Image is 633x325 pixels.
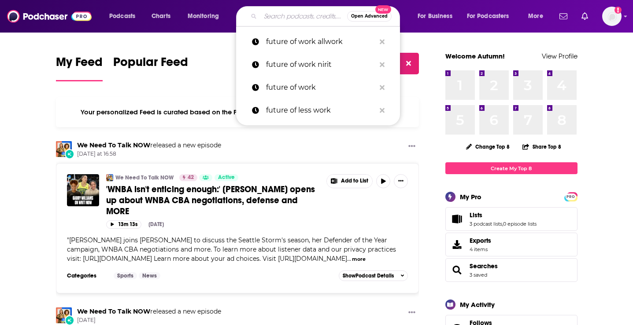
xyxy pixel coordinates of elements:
[470,237,491,245] span: Exports
[56,55,103,75] span: My Feed
[470,246,491,252] span: 4 items
[602,7,622,26] img: User Profile
[347,255,351,263] span: ...
[445,233,577,256] a: Exports
[445,162,577,174] a: Create My Top 8
[103,9,147,23] button: open menu
[7,8,92,25] img: Podchaser - Follow, Share and Rate Podcasts
[522,9,554,23] button: open menu
[179,174,197,181] a: 42
[106,184,315,217] span: 'WNBA isn't enticing enough:' [PERSON_NAME] opens up about WNBA CBA negotiations, defense and MORE
[347,11,392,22] button: Open AdvancedNew
[470,262,498,270] a: Searches
[352,256,366,263] button: more
[67,174,99,206] img: 'WNBA isn't enticing enough:' Gabby Williams opens up about WNBA CBA negotiations, defense and MORE
[106,220,141,229] button: 13m 13s
[528,10,543,22] span: More
[461,141,515,152] button: Change Top 8
[460,193,481,201] div: My Pro
[148,221,164,227] div: [DATE]
[188,173,194,182] span: 42
[448,264,466,276] a: Searches
[470,211,482,219] span: Lists
[405,307,419,318] button: Show More Button
[503,221,537,227] a: 0 episode lists
[77,150,221,158] span: [DATE] at 16:58
[67,272,107,279] h3: Categories
[218,173,235,182] span: Active
[109,10,135,22] span: Podcasts
[542,52,577,60] a: View Profile
[114,272,137,279] a: Sports
[502,221,503,227] span: ,
[56,97,419,127] div: Your personalized Feed is curated based on the Podcasts, Creators, Users, and Lists that you Follow.
[394,174,408,188] button: Show More Button
[56,307,72,323] img: We Need To Talk NOW
[266,30,375,53] p: future of work allwork
[445,258,577,282] span: Searches
[266,99,375,122] p: future of less work
[77,141,150,149] a: We Need To Talk NOW
[113,55,188,75] span: Popular Feed
[405,141,419,152] button: Show More Button
[566,193,576,200] a: PRO
[556,9,571,24] a: Show notifications dropdown
[522,138,562,155] button: Share Top 8
[152,10,170,22] span: Charts
[460,300,495,309] div: My Activity
[181,9,230,23] button: open menu
[67,236,396,263] span: [PERSON_NAME] joins [PERSON_NAME] to discuss the Seattle Storm's season, her Defender of the Year...
[139,272,160,279] a: News
[56,55,103,81] a: My Feed
[351,14,388,18] span: Open Advanced
[461,9,522,23] button: open menu
[470,272,487,278] a: 3 saved
[236,53,400,76] a: future of work nirit
[188,10,219,22] span: Monitoring
[418,10,452,22] span: For Business
[65,315,74,325] div: New Episode
[67,236,396,263] span: "
[375,5,391,14] span: New
[106,174,113,181] img: We Need To Talk NOW
[602,7,622,26] button: Show profile menu
[236,30,400,53] a: future of work allwork
[77,307,150,315] a: We Need To Talk NOW
[266,53,375,76] p: future of work nirit
[236,99,400,122] a: future of less work
[236,76,400,99] a: future of work
[602,7,622,26] span: Logged in as autumncomm
[467,10,509,22] span: For Podcasters
[578,9,592,24] a: Show notifications dropdown
[65,149,74,159] div: New Episode
[445,207,577,231] span: Lists
[146,9,176,23] a: Charts
[411,9,463,23] button: open menu
[106,184,320,217] a: 'WNBA isn't enticing enough:' [PERSON_NAME] opens up about WNBA CBA negotiations, defense and MORE
[614,7,622,14] svg: Add a profile image
[343,273,394,279] span: Show Podcast Details
[266,76,375,99] p: future of work
[470,221,502,227] a: 3 podcast lists
[327,175,373,188] button: Show More Button
[260,9,347,23] input: Search podcasts, credits, & more...
[113,55,188,81] a: Popular Feed
[77,141,221,150] h3: released a new episode
[56,141,72,157] img: We Need To Talk NOW
[77,307,221,316] h3: released a new episode
[448,238,466,251] span: Exports
[115,174,174,181] a: We Need To Talk NOW
[77,317,221,324] span: [DATE]
[341,178,368,184] span: Add to List
[566,194,576,200] span: PRO
[244,6,408,26] div: Search podcasts, credits, & more...
[339,270,408,281] button: ShowPodcast Details
[470,211,537,219] a: Lists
